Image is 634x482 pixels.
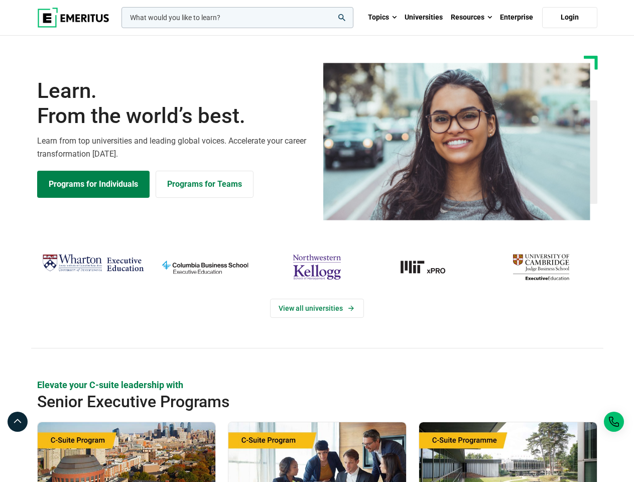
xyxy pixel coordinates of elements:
img: Learn from the world's best [323,63,590,220]
img: cambridge-judge-business-school [490,251,592,284]
h2: Senior Executive Programs [37,392,541,412]
img: Wharton Executive Education [42,251,144,276]
a: Login [542,7,597,28]
a: MIT-xPRO [378,251,480,284]
img: MIT xPRO [378,251,480,284]
p: Learn from top universities and leading global voices. Accelerate your career transformation [DATE]. [37,135,311,160]
img: northwestern-kellogg [266,251,368,284]
span: From the world’s best. [37,103,311,129]
a: View Universities [270,299,364,318]
input: woocommerce-product-search-field-0 [121,7,353,28]
a: Explore for Business [156,171,253,198]
img: columbia-business-school [154,251,256,284]
h1: Learn. [37,78,311,129]
p: Elevate your C-suite leadership with [37,379,597,391]
a: Explore Programs [37,171,150,198]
